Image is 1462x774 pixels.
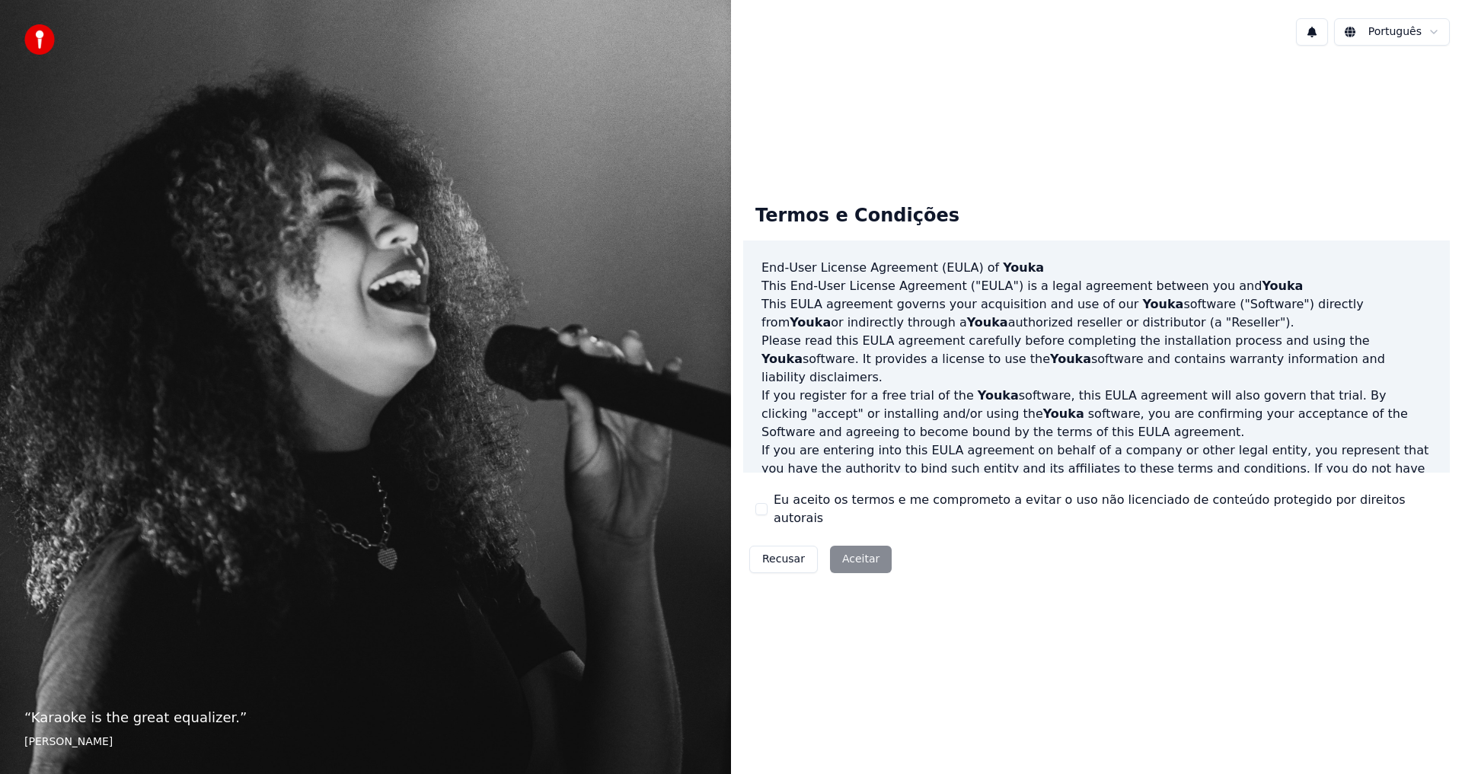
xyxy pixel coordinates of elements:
p: Please read this EULA agreement carefully before completing the installation process and using th... [761,332,1432,387]
div: Termos e Condições [743,192,972,240]
span: Youka [1262,279,1303,293]
footer: [PERSON_NAME] [24,734,707,750]
p: This EULA agreement governs your acquisition and use of our software ("Software") directly from o... [761,295,1432,332]
span: Youka [1043,406,1084,421]
p: If you are entering into this EULA agreement on behalf of a company or other legal entity, you re... [761,441,1432,514]
p: If you register for a free trial of the software, this EULA agreement will also govern that trial... [761,387,1432,441]
span: Youka [978,388,1019,403]
label: Eu aceito os termos e me comprometo a evitar o uso não licenciado de conteúdo protegido por direi... [774,491,1438,527]
h3: End-User License Agreement (EULA) of [761,259,1432,277]
span: Youka [1003,260,1044,275]
span: Youka [761,352,803,366]
p: “ Karaoke is the great equalizer. ” [24,707,707,728]
button: Recusar [749,546,818,573]
span: Youka [1050,352,1091,366]
span: Youka [1142,297,1183,311]
img: youka [24,24,55,55]
span: Youka [790,315,831,330]
p: This End-User License Agreement ("EULA") is a legal agreement between you and [761,277,1432,295]
span: Youka [967,315,1008,330]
